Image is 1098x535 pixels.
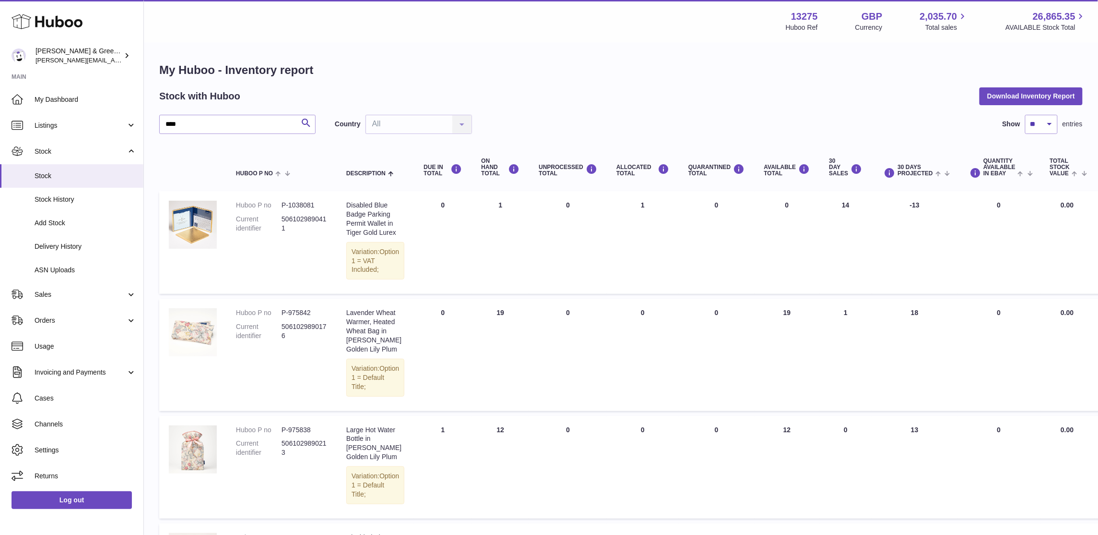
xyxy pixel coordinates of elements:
[764,164,810,177] div: AVAILABLE Total
[957,299,1040,411] td: 0
[346,242,404,280] div: Variation:
[755,191,820,294] td: 0
[35,394,136,403] span: Cases
[414,416,472,519] td: 1
[957,416,1040,519] td: 0
[12,491,132,509] a: Log out
[35,195,136,204] span: Stock History
[872,416,958,519] td: 13
[236,426,282,435] dt: Huboo P no
[35,56,192,64] span: [PERSON_NAME][EMAIL_ADDRESS][DOMAIN_NAME]
[35,47,122,65] div: [PERSON_NAME] & Green Ltd
[925,23,968,32] span: Total sales
[282,439,327,457] dd: 5061029890213
[282,426,327,435] dd: P-975838
[688,164,745,177] div: QUARANTINED Total
[472,416,529,519] td: 12
[236,215,282,233] dt: Current identifier
[898,164,933,177] span: 30 DAYS PROJECTED
[529,299,607,411] td: 0
[35,171,136,181] span: Stock
[820,191,872,294] td: 14
[820,299,872,411] td: 1
[35,290,126,299] span: Sales
[539,164,597,177] div: UNPROCESSED Total
[35,219,136,228] span: Add Stock
[1005,10,1086,32] a: 26,865.35 AVAILABLE Stock Total
[616,164,669,177] div: ALLOCATED Total
[1061,426,1074,434] span: 0.00
[607,191,679,294] td: 1
[957,191,1040,294] td: 0
[35,95,136,104] span: My Dashboard
[715,426,719,434] span: 0
[529,416,607,519] td: 0
[282,215,327,233] dd: 5061029890411
[282,322,327,340] dd: 5061029890176
[169,308,217,356] img: product image
[346,466,404,504] div: Variation:
[236,201,282,210] dt: Huboo P no
[346,201,404,237] div: Disabled Blue Badge Parking Permit Wallet in Tiger Gold Lurex
[282,201,327,210] dd: P-1038081
[236,439,282,457] dt: Current identifier
[35,368,126,377] span: Invoicing and Payments
[346,359,404,397] div: Variation:
[872,299,958,411] td: 18
[862,10,882,23] strong: GBP
[786,23,818,32] div: Huboo Ref
[35,316,126,325] span: Orders
[352,248,399,274] span: Option 1 = VAT Included;
[755,416,820,519] td: 12
[236,322,282,340] dt: Current identifier
[481,158,519,177] div: ON HAND Total
[12,49,26,63] img: ellen@bluebadgecompany.co.uk
[1061,201,1074,209] span: 0.00
[35,242,136,251] span: Delivery History
[715,309,719,316] span: 0
[335,120,361,129] label: Country
[169,201,217,249] img: product image
[920,10,968,32] a: 2,035.70 Total sales
[1033,10,1075,23] span: 26,865.35
[1050,158,1070,177] span: Total stock value
[159,62,1083,78] h1: My Huboo - Inventory report
[35,342,136,351] span: Usage
[236,170,273,177] span: Huboo P no
[983,158,1015,177] span: Quantity Available in eBay
[352,472,399,498] span: Option 1 = Default Title;
[980,87,1083,105] button: Download Inventory Report
[472,299,529,411] td: 19
[855,23,883,32] div: Currency
[829,158,862,177] div: 30 DAY SALES
[159,90,240,103] h2: Stock with Huboo
[715,201,719,209] span: 0
[35,472,136,481] span: Returns
[920,10,957,23] span: 2,035.70
[35,266,136,275] span: ASN Uploads
[346,170,386,177] span: Description
[282,308,327,317] dd: P-975842
[820,416,872,519] td: 0
[414,299,472,411] td: 0
[424,164,462,177] div: DUE IN TOTAL
[414,191,472,294] td: 0
[1003,120,1020,129] label: Show
[236,308,282,317] dt: Huboo P no
[1061,309,1074,316] span: 0.00
[755,299,820,411] td: 19
[346,308,404,353] div: Lavender Wheat Warmer, Heated Wheat Bag in [PERSON_NAME] Golden Lily Plum
[35,121,126,130] span: Listings
[1063,120,1083,129] span: entries
[472,191,529,294] td: 1
[791,10,818,23] strong: 13275
[169,426,217,474] img: product image
[529,191,607,294] td: 0
[346,426,404,462] div: Large Hot Water Bottle in [PERSON_NAME] Golden Lily Plum
[872,191,958,294] td: -13
[35,446,136,455] span: Settings
[607,416,679,519] td: 0
[35,147,126,156] span: Stock
[1005,23,1086,32] span: AVAILABLE Stock Total
[352,365,399,390] span: Option 1 = Default Title;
